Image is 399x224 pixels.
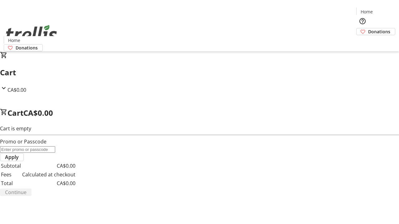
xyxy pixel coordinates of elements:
[368,28,390,35] span: Donations
[5,153,19,161] span: Apply
[4,44,43,51] a: Donations
[356,28,395,35] a: Donations
[356,35,369,48] button: Cart
[1,162,21,170] td: Subtotal
[23,108,53,118] span: CA$0.00
[357,8,377,15] a: Home
[16,44,38,51] span: Donations
[8,37,20,44] span: Home
[22,170,76,179] td: Calculated at checkout
[4,18,59,49] img: Orient E2E Organization Y7NcwNvPtw's Logo
[4,37,24,44] a: Home
[7,86,26,93] span: CA$0.00
[22,162,76,170] td: CA$0.00
[1,179,21,187] td: Total
[361,8,373,15] span: Home
[1,170,21,179] td: Fees
[356,15,369,27] button: Help
[22,179,76,187] td: CA$0.00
